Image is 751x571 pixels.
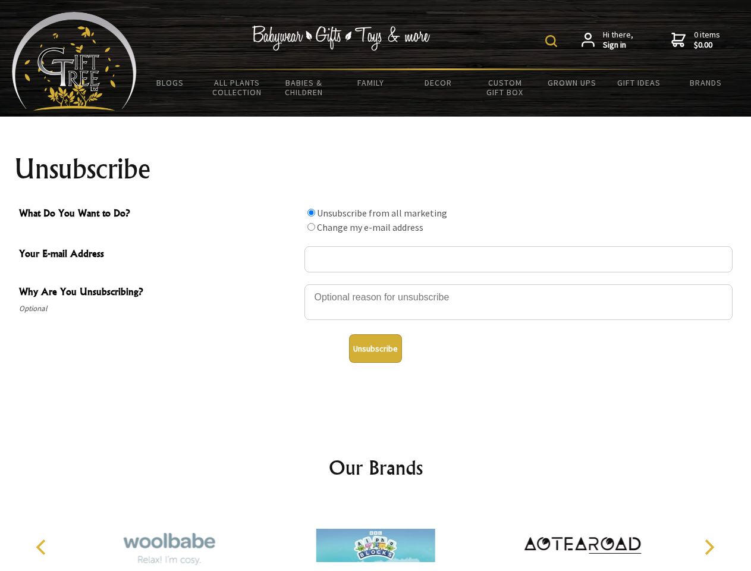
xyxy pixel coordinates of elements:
[307,223,315,231] input: What Do You Want to Do?
[304,246,733,272] input: Your E-mail Address
[605,70,673,95] a: Gift Ideas
[404,70,472,95] a: Decor
[673,70,740,95] a: Brands
[137,70,204,95] a: BLOGS
[696,534,722,560] button: Next
[603,30,633,51] span: Hi there,
[317,207,447,219] label: Unsubscribe from all marketing
[204,70,271,105] a: All Plants Collection
[14,155,737,183] h1: Unsubscribe
[671,30,720,51] a: 0 items$0.00
[19,206,298,223] span: What Do You Want to Do?
[271,70,338,105] a: Babies & Children
[338,70,405,95] a: Family
[12,12,137,111] img: Babyware - Gifts - Toys and more...
[538,70,605,95] a: Grown Ups
[603,40,633,51] strong: Sign in
[694,29,720,51] span: 0 items
[545,35,557,47] img: product search
[304,284,733,320] textarea: Why Are You Unsubscribing?
[349,334,402,363] button: Unsubscribe
[472,70,539,105] a: Custom Gift Box
[307,209,315,217] input: What Do You Want to Do?
[694,40,720,51] strong: $0.00
[252,26,431,51] img: Babywear - Gifts - Toys & more
[582,30,633,51] a: Hi there,Sign in
[19,246,298,263] span: Your E-mail Address
[317,221,423,233] label: Change my e-mail address
[24,453,728,482] h2: Our Brands
[19,302,298,316] span: Optional
[30,534,56,560] button: Previous
[19,284,298,302] span: Why Are You Unsubscribing?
